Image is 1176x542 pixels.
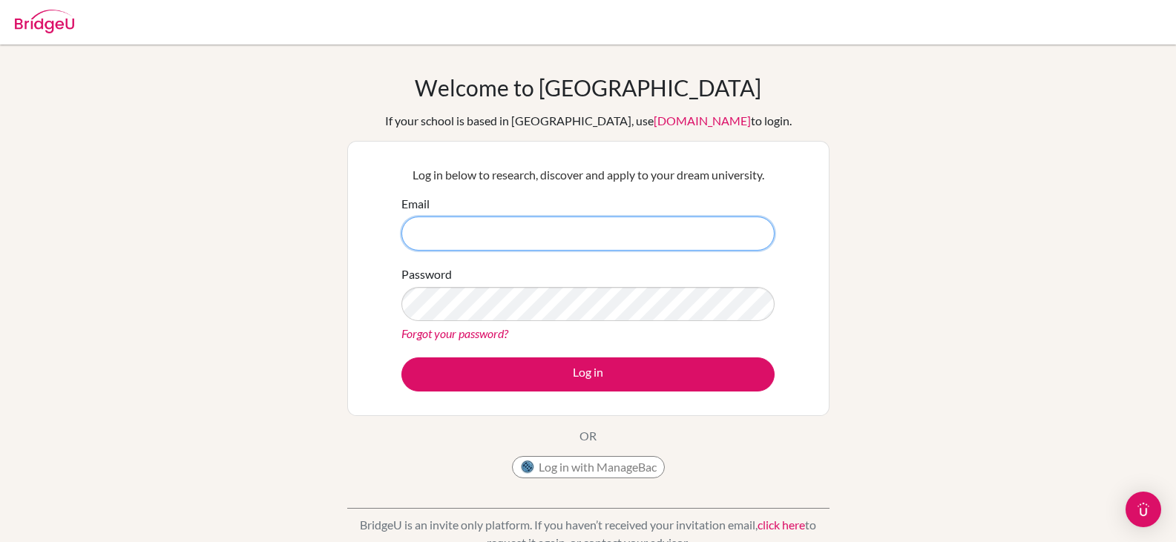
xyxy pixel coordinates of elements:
[385,112,792,130] div: If your school is based in [GEOGRAPHIC_DATA], use to login.
[758,518,805,532] a: click here
[654,113,751,128] a: [DOMAIN_NAME]
[401,166,775,184] p: Log in below to research, discover and apply to your dream university.
[401,195,430,213] label: Email
[401,265,452,283] label: Password
[415,74,761,101] h1: Welcome to [GEOGRAPHIC_DATA]
[401,326,508,340] a: Forgot your password?
[512,456,665,478] button: Log in with ManageBac
[401,357,775,391] button: Log in
[1126,492,1161,527] div: Open Intercom Messenger
[579,427,597,445] p: OR
[15,10,74,33] img: Bridge-U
